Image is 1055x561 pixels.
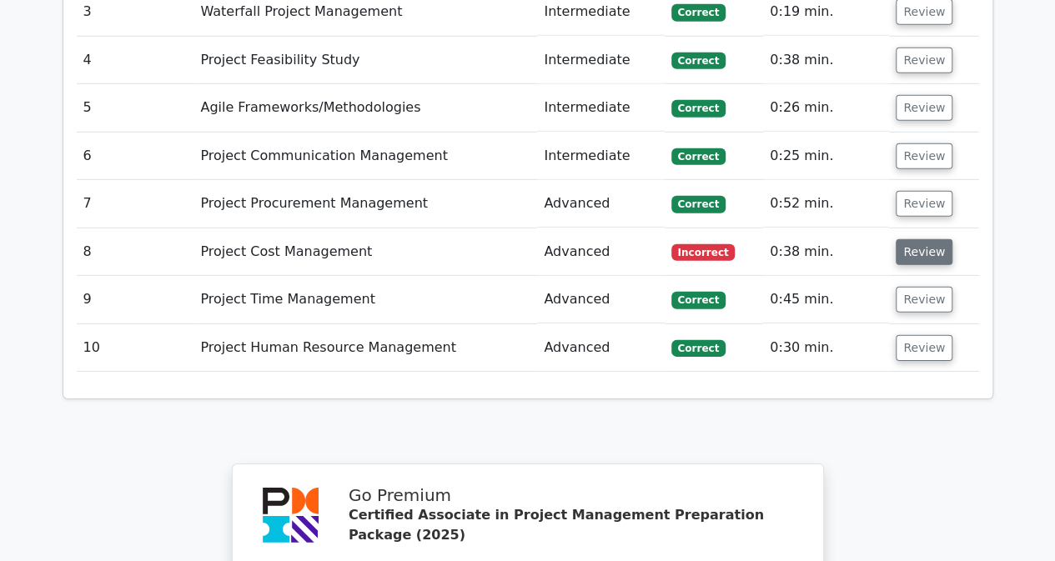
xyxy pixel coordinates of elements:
[537,133,664,180] td: Intermediate
[671,4,726,21] span: Correct
[537,228,664,276] td: Advanced
[671,148,726,165] span: Correct
[537,324,664,372] td: Advanced
[896,287,952,313] button: Review
[896,95,952,121] button: Review
[763,37,889,84] td: 0:38 min.
[77,228,194,276] td: 8
[77,84,194,132] td: 5
[763,276,889,323] td: 0:45 min.
[537,276,664,323] td: Advanced
[671,100,726,117] span: Correct
[896,143,952,169] button: Review
[896,191,952,217] button: Review
[193,133,537,180] td: Project Communication Management
[193,324,537,372] td: Project Human Resource Management
[537,37,664,84] td: Intermediate
[671,340,726,357] span: Correct
[763,324,889,372] td: 0:30 min.
[77,180,194,228] td: 7
[671,53,726,69] span: Correct
[193,180,537,228] td: Project Procurement Management
[763,180,889,228] td: 0:52 min.
[77,276,194,323] td: 9
[671,292,726,308] span: Correct
[671,244,736,261] span: Incorrect
[537,180,664,228] td: Advanced
[77,324,194,372] td: 10
[193,276,537,323] td: Project Time Management
[763,133,889,180] td: 0:25 min.
[193,228,537,276] td: Project Cost Management
[193,37,537,84] td: Project Feasibility Study
[537,84,664,132] td: Intermediate
[763,228,889,276] td: 0:38 min.
[763,84,889,132] td: 0:26 min.
[193,84,537,132] td: Agile Frameworks/Methodologies
[896,48,952,73] button: Review
[896,335,952,361] button: Review
[77,37,194,84] td: 4
[77,133,194,180] td: 6
[671,196,726,213] span: Correct
[896,239,952,265] button: Review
